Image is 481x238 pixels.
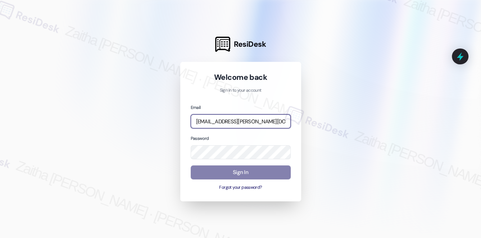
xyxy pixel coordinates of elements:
input: name@example.com [191,114,291,128]
button: Sign In [191,165,291,179]
label: Password [191,136,209,141]
span: ResiDesk [234,39,266,49]
p: Sign in to your account [191,87,291,94]
button: Forgot your password? [191,184,291,191]
label: Email [191,105,201,110]
h1: Welcome back [191,72,291,82]
img: ResiDesk Logo [215,37,230,52]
